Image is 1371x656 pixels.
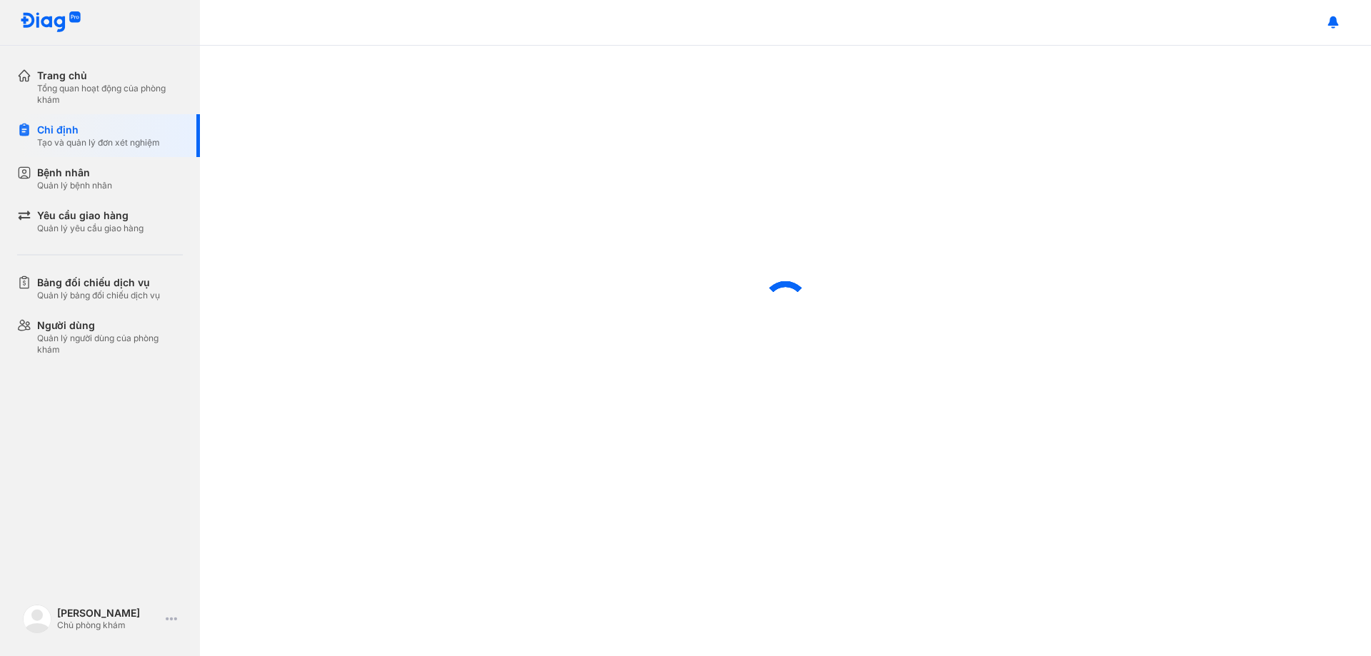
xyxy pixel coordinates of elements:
[20,11,81,34] img: logo
[37,166,112,180] div: Bệnh nhân
[37,318,183,333] div: Người dùng
[37,223,144,234] div: Quản lý yêu cầu giao hàng
[37,333,183,355] div: Quản lý người dùng của phòng khám
[23,605,51,633] img: logo
[37,180,112,191] div: Quản lý bệnh nhân
[37,123,160,137] div: Chỉ định
[37,137,160,148] div: Tạo và quản lý đơn xét nghiệm
[37,290,160,301] div: Quản lý bảng đối chiếu dịch vụ
[37,69,183,83] div: Trang chủ
[37,208,144,223] div: Yêu cầu giao hàng
[37,83,183,106] div: Tổng quan hoạt động của phòng khám
[37,276,160,290] div: Bảng đối chiếu dịch vụ
[57,620,160,631] div: Chủ phòng khám
[57,607,160,620] div: [PERSON_NAME]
